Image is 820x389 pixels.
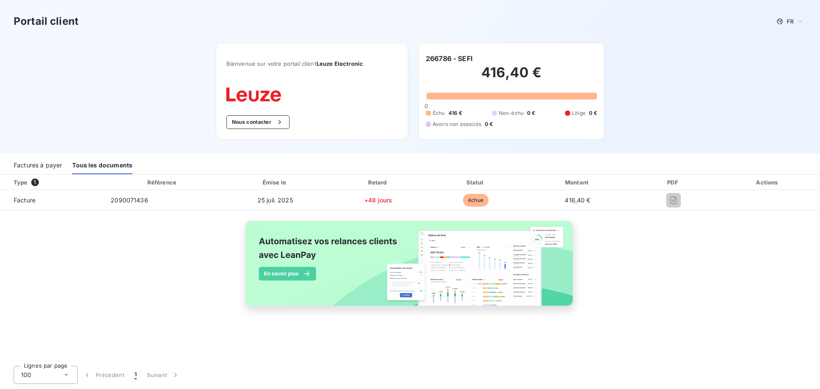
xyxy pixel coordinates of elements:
[237,216,583,321] img: banner
[433,120,481,128] span: Avoirs non associés
[135,371,137,379] span: 1
[111,196,148,204] span: 2090071436
[572,109,586,117] span: Litige
[147,179,176,186] div: Référence
[21,371,31,379] span: 100
[425,102,428,109] span: 0
[717,178,818,187] div: Actions
[364,196,392,204] span: +48 jours
[526,178,630,187] div: Montant
[565,196,590,204] span: 416,40 €
[331,178,426,187] div: Retard
[72,156,132,174] div: Tous les documents
[485,120,493,128] span: 0 €
[463,194,489,207] span: échue
[433,109,445,117] span: Échu
[258,196,293,204] span: 25 juil. 2025
[499,109,524,117] span: Non-échu
[633,178,714,187] div: PDF
[787,18,794,25] span: FR
[589,109,597,117] span: 0 €
[78,366,129,384] button: Précédent
[14,14,79,29] h3: Portail client
[527,109,535,117] span: 0 €
[14,156,62,174] div: Factures à payer
[226,115,290,129] button: Nous contacter
[226,60,398,67] span: Bienvenue sur votre portail client .
[223,178,328,187] div: Émise le
[429,178,522,187] div: Statut
[7,196,97,205] span: Facture
[316,60,363,67] span: Leuze Electronic
[426,64,597,90] h2: 416,40 €
[226,88,281,102] img: Company logo
[142,366,185,384] button: Suivant
[448,109,463,117] span: 416 €
[129,366,142,384] button: 1
[31,178,39,186] span: 1
[426,53,473,64] h6: 266786 - SEFI
[9,178,102,187] div: Type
